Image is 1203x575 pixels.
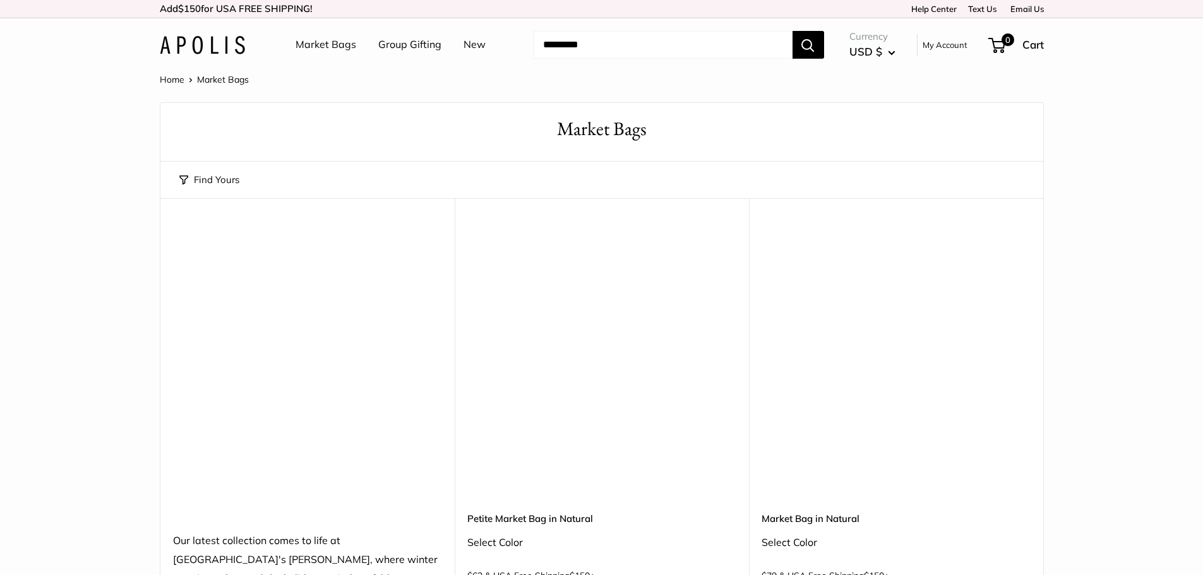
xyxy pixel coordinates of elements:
[907,4,957,14] a: Help Center
[849,42,895,62] button: USD $
[178,3,201,15] span: $150
[467,533,736,552] div: Select Color
[160,36,245,54] img: Apolis
[1022,38,1044,51] span: Cart
[378,35,441,54] a: Group Gifting
[197,74,249,85] span: Market Bags
[464,35,486,54] a: New
[762,511,1031,526] a: Market Bag in Natural
[849,45,882,58] span: USD $
[467,511,736,526] a: Petite Market Bag in Natural
[179,116,1024,143] h1: Market Bags
[467,230,736,499] a: Petite Market Bag in NaturalPetite Market Bag in Natural
[160,71,249,88] nav: Breadcrumb
[1006,4,1044,14] a: Email Us
[533,31,793,59] input: Search...
[762,230,1031,499] a: Market Bag in NaturalMarket Bag in Natural
[1001,33,1014,46] span: 0
[849,28,895,45] span: Currency
[762,533,1031,552] div: Select Color
[968,4,997,14] a: Text Us
[793,31,824,59] button: Search
[160,74,184,85] a: Home
[179,171,239,189] button: Find Yours
[990,35,1044,55] a: 0 Cart
[296,35,356,54] a: Market Bags
[923,37,967,52] a: My Account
